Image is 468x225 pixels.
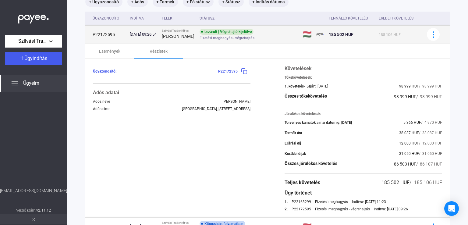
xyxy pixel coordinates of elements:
[99,48,120,55] div: Események
[162,221,195,225] div: Szilvási Trader Kft vs
[409,180,442,185] span: / 185 106 HUF
[329,15,374,22] div: Fennálló követelés
[93,107,110,111] div: Adós címe
[427,28,440,41] button: more-blue
[200,29,253,35] div: Lezárult | Végrehajtó kijelölve
[238,65,250,78] button: copy-blue
[292,200,311,204] a: P22168299
[419,152,442,156] span: / 31 050 HUF
[403,120,421,125] span: 5 366 HUF
[379,15,413,22] div: Eredeti követelés
[381,180,409,185] span: 185 502 HUF
[285,112,442,116] div: Járulékos követelések:
[162,34,194,39] strong: [PERSON_NAME]
[444,201,459,216] div: Open Intercom Messenger
[379,33,401,37] span: 185 106 HUF
[285,189,442,197] div: Ügy történet
[285,131,302,135] div: Termék ára
[18,11,49,24] img: white-payee-white-dot.svg
[5,35,62,48] button: Szilvási Trader Kft
[285,84,304,88] div: 1. követelés
[285,141,301,145] div: Eljárási díj
[218,69,238,73] span: P22172595
[93,69,116,73] span: Ügyazonosító:
[93,89,250,96] div: Adós adatai
[162,29,195,33] div: Szilvási Trader Kft vs
[399,131,419,135] span: 38 087 HUF
[285,65,442,72] div: Követelések
[394,162,416,166] span: 86 503 HUF
[200,34,254,42] span: Fizetési meghagyás - végrehajtás
[130,15,144,22] div: Indítva
[162,15,172,22] div: Felek
[285,152,306,156] div: Korábbi díjak
[150,48,168,55] div: Részletek
[379,15,419,22] div: Eredeti követelés
[416,94,442,99] span: / 98 999 HUF
[421,120,442,125] span: / 4 970 HUF
[329,32,353,37] span: 185 502 HUF
[130,15,157,22] div: Indítva
[93,15,119,22] div: Ügyazonosító
[223,99,250,104] div: [PERSON_NAME]
[85,25,127,44] td: P22172595
[18,37,49,45] span: Szilvási Trader Kft
[285,200,288,204] div: 1.
[285,160,337,168] div: Összes járulékos követelés
[130,31,157,37] div: [DATE] 09:26:54
[285,179,320,186] div: Teljes követelés
[285,120,352,125] div: Törvényes kamatok a mai dátumig: [DATE]
[162,15,195,22] div: Felek
[23,80,39,87] span: Ügyeim
[197,12,300,25] th: Státusz
[419,84,442,88] span: / 98 999 HUF
[11,80,18,87] img: list.svg
[285,75,442,80] div: Tőkekövetelések:
[374,207,408,211] div: Indítva: [DATE] 09:26
[32,218,35,221] img: arrow-double-left-grey.svg
[315,207,370,211] div: Fizetési meghagyás - végrehajtás
[241,68,247,74] img: copy-blue
[304,84,328,88] div: - Lejárt: [DATE]
[24,55,47,61] span: Ügyindítás
[317,31,324,38] img: payee-logo
[285,93,327,100] div: Összes tőkekövetelés
[5,52,62,65] button: Ügyindítás
[394,94,416,99] span: 98 999 HUF
[399,152,419,156] span: 31 050 HUF
[20,56,24,60] img: plus-white.svg
[315,200,348,204] div: Fizetési meghagyás
[285,207,288,211] div: 2.
[292,207,311,211] a: P22172595
[352,200,386,204] div: Indítva: [DATE] 11:23
[182,107,250,111] div: [GEOGRAPHIC_DATA], [STREET_ADDRESS]
[399,141,419,145] span: 12 000 HUF
[93,99,110,104] div: Adós neve
[430,31,437,38] img: more-blue
[93,15,125,22] div: Ügyazonosító
[399,84,419,88] span: 98 999 HUF
[300,25,314,44] td: 🇭🇺
[419,141,442,145] span: / 12 000 HUF
[329,15,368,22] div: Fennálló követelés
[36,208,51,212] strong: v2.11.12
[416,162,442,166] span: / 86 107 HUF
[419,131,442,135] span: / 38 087 HUF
